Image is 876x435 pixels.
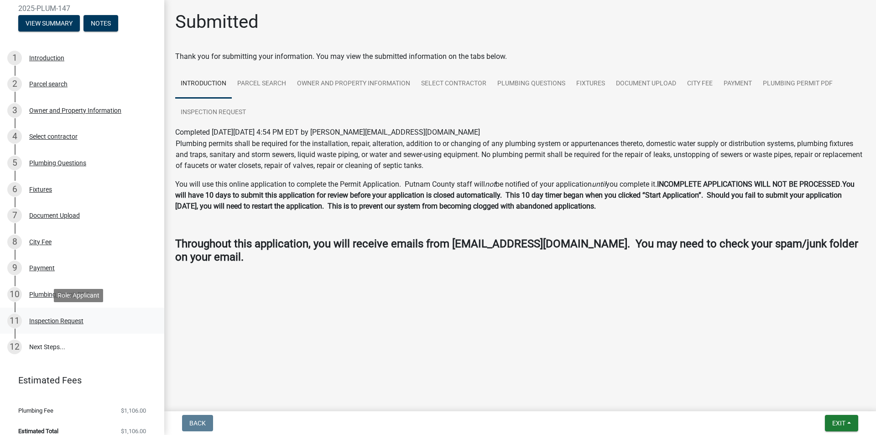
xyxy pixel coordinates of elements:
div: Select contractor [29,133,78,140]
div: 8 [7,235,22,249]
i: not [485,180,495,189]
div: 6 [7,182,22,197]
strong: Throughout this application, you will receive emails from [EMAIL_ADDRESS][DOMAIN_NAME]. You may n... [175,237,858,263]
button: Exit [825,415,858,431]
div: Document Upload [29,212,80,219]
a: City Fee [682,69,718,99]
a: Introduction [175,69,232,99]
i: until [592,180,606,189]
p: You will use this online application to complete the Permit Application. Putnam County staff will... [175,179,865,212]
div: 9 [7,261,22,275]
div: Plumbing Questions [29,160,86,166]
a: Plumbing Permit PDF [757,69,838,99]
div: Payment [29,265,55,271]
a: Select contractor [416,69,492,99]
div: 3 [7,103,22,118]
a: Parcel search [232,69,292,99]
td: Plumbing permits shall be required for the installation, repair, alteration, addition to or chang... [175,138,865,172]
span: $1,106.00 [121,408,146,414]
h1: Submitted [175,11,259,33]
strong: INCOMPLETE APPLICATIONS WILL NOT BE PROCESSED [657,180,840,189]
wm-modal-confirm: Summary [18,20,80,27]
span: Completed [DATE][DATE] 4:54 PM EDT by [PERSON_NAME][EMAIL_ADDRESS][DOMAIN_NAME] [175,128,480,136]
wm-modal-confirm: Notes [83,20,118,27]
div: Fixtures [29,186,52,193]
div: 12 [7,340,22,354]
a: Plumbing Questions [492,69,571,99]
div: 1 [7,51,22,65]
div: 4 [7,129,22,144]
div: Owner and Property Information [29,107,121,114]
span: Plumbing Fee [18,408,53,414]
span: Estimated Total [18,428,58,434]
strong: You will have 10 days to submit this application for review before your application is closed aut... [175,180,855,210]
a: Document Upload [610,69,682,99]
div: Role: Applicant [54,289,103,302]
a: Fixtures [571,69,610,99]
div: Introduction [29,55,64,61]
span: Exit [832,419,845,427]
div: 5 [7,156,22,170]
span: $1,106.00 [121,428,146,434]
div: Inspection Request [29,318,83,324]
a: Owner and Property Information [292,69,416,99]
span: Back [189,419,206,427]
div: Parcel search [29,81,68,87]
div: 2 [7,77,22,91]
div: City Fee [29,239,52,245]
div: 7 [7,208,22,223]
button: Back [182,415,213,431]
div: Thank you for submitting your information. You may view the submitted information on the tabs below. [175,51,865,62]
a: Estimated Fees [7,371,150,389]
span: 2025-PLUM-147 [18,4,146,13]
div: Plumbing Permit PDF [29,291,89,298]
button: View Summary [18,15,80,31]
div: 10 [7,287,22,302]
a: Payment [718,69,757,99]
button: Notes [83,15,118,31]
a: Inspection Request [175,98,251,127]
div: 11 [7,314,22,328]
